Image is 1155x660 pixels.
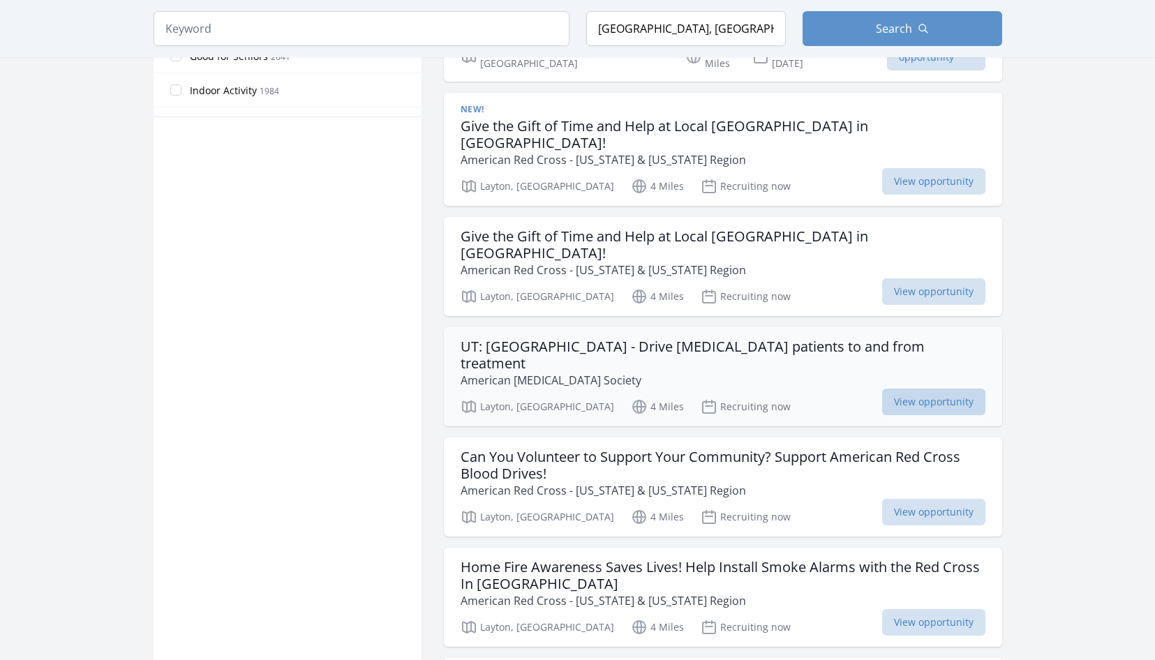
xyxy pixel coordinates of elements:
[461,372,985,389] p: American [MEDICAL_DATA] Society
[586,11,786,46] input: Location
[701,619,791,636] p: Recruiting now
[461,228,985,262] h3: Give the Gift of Time and Help at Local [GEOGRAPHIC_DATA] in [GEOGRAPHIC_DATA]!
[461,619,614,636] p: Layton, [GEOGRAPHIC_DATA]
[461,338,985,372] h3: UT: [GEOGRAPHIC_DATA] - Drive [MEDICAL_DATA] patients to and from treatment
[461,288,614,305] p: Layton, [GEOGRAPHIC_DATA]
[461,449,985,482] h3: Can You Volunteer to Support Your Community? Support American Red Cross Blood Drives!
[444,93,1002,206] a: New! Give the Gift of Time and Help at Local [GEOGRAPHIC_DATA] in [GEOGRAPHIC_DATA]! American Red...
[701,398,791,415] p: Recruiting now
[461,151,985,168] p: American Red Cross - [US_STATE] & [US_STATE] Region
[461,592,985,609] p: American Red Cross - [US_STATE] & [US_STATE] Region
[631,178,684,195] p: 4 Miles
[444,327,1002,426] a: UT: [GEOGRAPHIC_DATA] - Drive [MEDICAL_DATA] patients to and from treatment American [MEDICAL_DAT...
[461,482,985,499] p: American Red Cross - [US_STATE] & [US_STATE] Region
[461,118,985,151] h3: Give the Gift of Time and Help at Local [GEOGRAPHIC_DATA] in [GEOGRAPHIC_DATA]!
[882,499,985,525] span: View opportunity
[461,509,614,525] p: Layton, [GEOGRAPHIC_DATA]
[154,11,569,46] input: Keyword
[876,20,912,37] span: Search
[701,509,791,525] p: Recruiting now
[631,509,684,525] p: 4 Miles
[631,288,684,305] p: 4 Miles
[461,262,985,278] p: American Red Cross - [US_STATE] & [US_STATE] Region
[260,85,279,97] span: 1984
[631,619,684,636] p: 4 Miles
[882,168,985,195] span: View opportunity
[882,609,985,636] span: View opportunity
[803,11,1002,46] button: Search
[461,398,614,415] p: Layton, [GEOGRAPHIC_DATA]
[701,178,791,195] p: Recruiting now
[701,288,791,305] p: Recruiting now
[461,559,985,592] h3: Home Fire Awareness Saves Lives! Help Install Smoke Alarms with the Red Cross In [GEOGRAPHIC_DATA]
[444,217,1002,316] a: Give the Gift of Time and Help at Local [GEOGRAPHIC_DATA] in [GEOGRAPHIC_DATA]! American Red Cros...
[190,84,257,98] span: Indoor Activity
[631,398,684,415] p: 4 Miles
[461,178,614,195] p: Layton, [GEOGRAPHIC_DATA]
[444,548,1002,647] a: Home Fire Awareness Saves Lives! Help Install Smoke Alarms with the Red Cross In [GEOGRAPHIC_DATA...
[461,104,484,115] span: New!
[444,437,1002,537] a: Can You Volunteer to Support Your Community? Support American Red Cross Blood Drives! American Re...
[882,389,985,415] span: View opportunity
[882,278,985,305] span: View opportunity
[170,84,181,96] input: Indoor Activity 1984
